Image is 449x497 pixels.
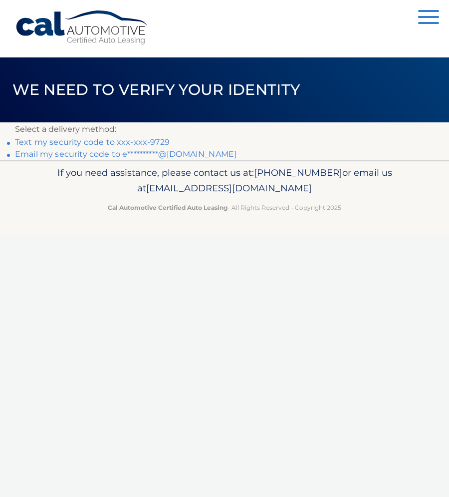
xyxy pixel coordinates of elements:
span: We need to verify your identity [12,80,300,99]
a: Email my security code to e**********@[DOMAIN_NAME] [15,149,236,159]
span: [EMAIL_ADDRESS][DOMAIN_NAME] [146,182,312,194]
p: If you need assistance, please contact us at: or email us at [15,165,434,197]
p: - All Rights Reserved - Copyright 2025 [15,202,434,213]
button: Menu [418,10,439,26]
p: Select a delivery method: [15,122,434,136]
strong: Cal Automotive Certified Auto Leasing [108,204,227,211]
span: [PHONE_NUMBER] [254,167,342,178]
a: Cal Automotive [15,10,150,45]
a: Text my security code to xxx-xxx-9729 [15,137,170,147]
